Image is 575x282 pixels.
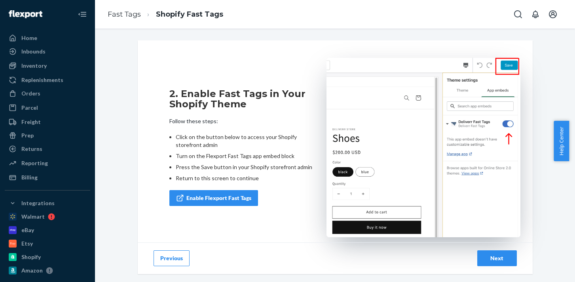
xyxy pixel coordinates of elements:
[176,163,315,171] li: Press the Save button in your Shopify storefront admin
[176,174,315,182] li: Return to this screen to continue
[176,152,315,160] li: Turn on the Flexport Fast Tags app embed block
[554,121,569,161] button: Help Center
[5,87,90,100] a: Orders
[21,62,47,70] div: Inventory
[74,6,90,22] button: Close Navigation
[21,226,34,234] div: eBay
[528,6,543,22] button: Open notifications
[21,199,55,207] div: Integrations
[21,240,33,248] div: Etsy
[5,157,90,170] a: Reporting
[101,3,230,26] ol: breadcrumbs
[21,104,38,112] div: Parcel
[5,210,90,223] a: Walmart
[21,267,43,274] div: Amazon
[21,90,40,97] div: Orders
[5,101,90,114] a: Parcel
[21,131,34,139] div: Prep
[169,190,258,206] a: Enable Flexport Fast Tags
[169,117,315,125] p: Follow these steps:
[477,250,517,266] button: Next
[326,58,520,237] img: Enable Fast Tags in Shopify
[5,224,90,236] a: eBay
[21,253,41,261] div: Shopify
[156,10,223,19] a: Shopify Fast Tags
[176,133,315,149] li: Click on the button below to access your Shopify storefront admin
[108,10,141,19] a: Fast Tags
[21,76,63,84] div: Replenishments
[5,59,90,72] a: Inventory
[510,6,526,22] button: Open Search Box
[154,250,190,266] button: Previous
[5,116,90,128] a: Freight
[5,197,90,210] button: Integrations
[5,237,90,250] a: Etsy
[545,6,561,22] button: Open account menu
[5,74,90,86] a: Replenishments
[169,89,315,110] h5: 2. Enable Fast Tags in Your Shopify Theme
[484,254,510,262] div: Next
[21,213,45,221] div: Walmart
[5,171,90,184] a: Billing
[9,10,42,18] img: Flexport logo
[21,34,37,42] div: Home
[5,251,90,263] a: Shopify
[5,45,90,58] a: Inbounds
[5,129,90,142] a: Prep
[21,173,38,181] div: Billing
[5,143,90,155] a: Returns
[5,264,90,277] a: Amazon
[21,145,42,153] div: Returns
[21,118,41,126] div: Freight
[21,48,46,55] div: Inbounds
[21,159,48,167] div: Reporting
[5,32,90,44] a: Home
